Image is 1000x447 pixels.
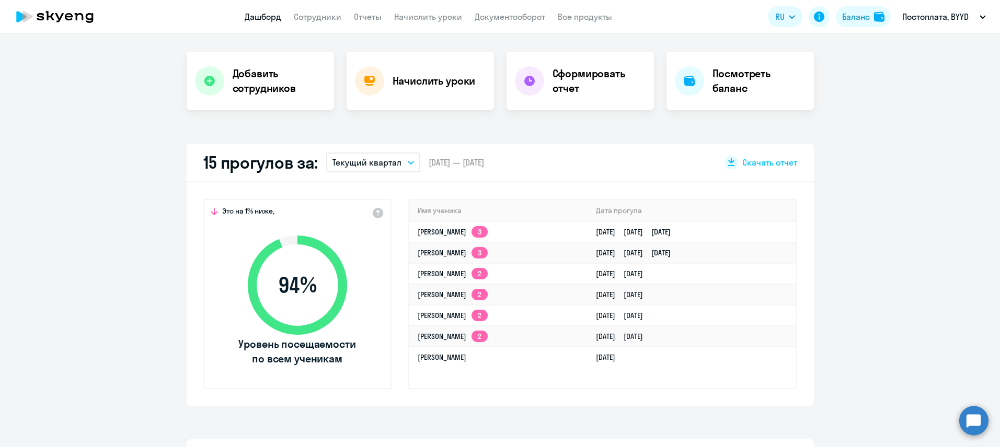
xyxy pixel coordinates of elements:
[472,226,488,238] app-skyeng-badge: 3
[596,248,679,257] a: [DATE][DATE][DATE]
[768,6,802,27] button: RU
[596,227,679,237] a: [DATE][DATE][DATE]
[475,11,545,22] a: Документооборот
[596,290,651,299] a: [DATE][DATE]
[354,11,382,22] a: Отчеты
[842,10,870,23] div: Баланс
[418,352,466,362] a: [PERSON_NAME]
[245,11,281,22] a: Дашборд
[418,290,488,299] a: [PERSON_NAME]2
[418,227,488,237] a: [PERSON_NAME]3
[472,268,488,279] app-skyeng-badge: 2
[558,11,612,22] a: Все продукты
[326,152,420,172] button: Текущий квартал
[775,10,785,23] span: RU
[897,4,991,29] button: Постоплата, BYYD
[418,269,488,278] a: [PERSON_NAME]2
[418,332,488,341] a: [PERSON_NAME]2
[874,11,884,22] img: balance
[418,248,488,257] a: [PERSON_NAME]3
[472,310,488,321] app-skyeng-badge: 2
[588,200,796,221] th: Дата прогула
[836,6,891,27] button: Балансbalance
[294,11,341,22] a: Сотрудники
[222,206,274,219] span: Это на 1% ниже,
[712,66,806,96] h4: Посмотреть баланс
[902,10,969,23] p: Постоплата, BYYD
[409,200,588,221] th: Имя ученика
[553,66,646,96] h4: Сформировать отчет
[596,352,624,362] a: [DATE]
[393,74,476,88] h4: Начислить уроки
[596,269,651,278] a: [DATE][DATE]
[472,331,488,342] app-skyeng-badge: 2
[237,273,358,298] span: 94 %
[203,152,318,173] h2: 15 прогулов за:
[394,11,462,22] a: Начислить уроки
[233,66,326,96] h4: Добавить сотрудников
[472,289,488,300] app-skyeng-badge: 2
[418,311,488,320] a: [PERSON_NAME]2
[742,157,797,168] span: Скачать отчет
[596,332,651,341] a: [DATE][DATE]
[429,157,484,168] span: [DATE] — [DATE]
[332,156,401,169] p: Текущий квартал
[472,247,488,258] app-skyeng-badge: 3
[237,337,358,366] span: Уровень посещаемости по всем ученикам
[596,311,651,320] a: [DATE][DATE]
